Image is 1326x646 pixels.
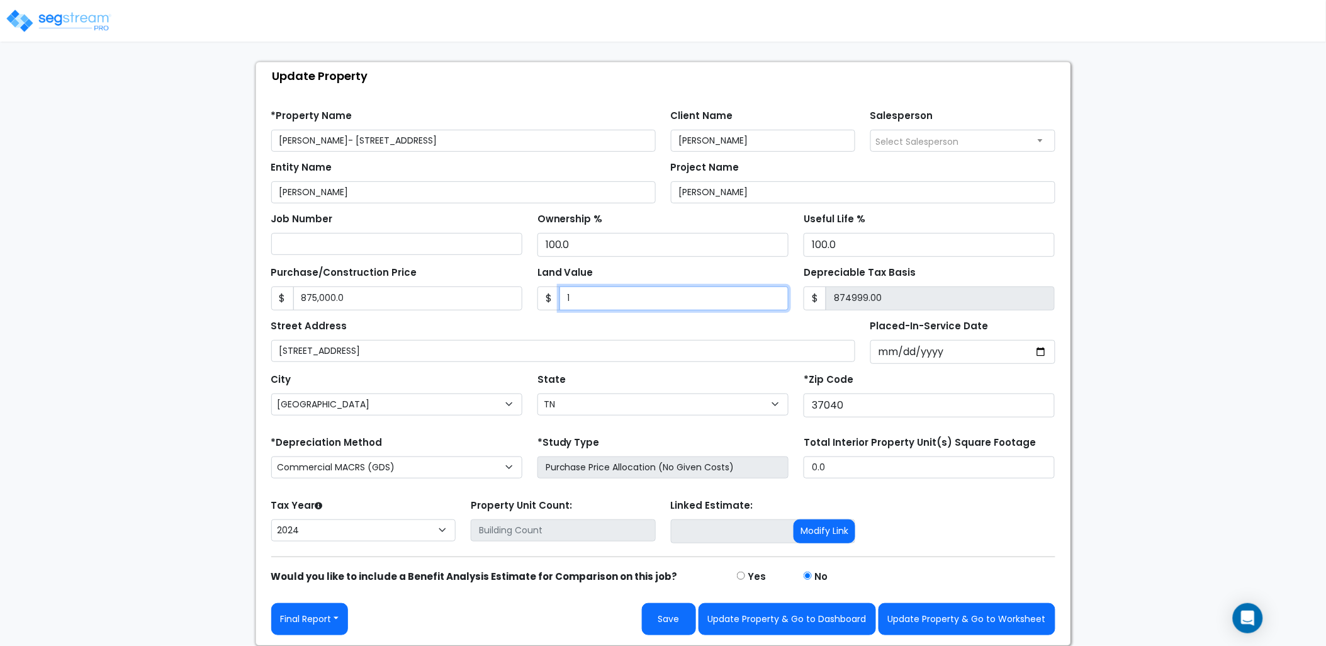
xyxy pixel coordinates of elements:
[826,286,1055,310] input: 0.00
[271,109,352,123] label: *Property Name
[293,286,522,310] input: Purchase or Construction Price
[537,266,593,280] label: Land Value
[814,570,828,584] label: No
[794,519,855,543] button: Modify Link
[642,603,696,635] button: Save
[537,286,560,310] span: $
[876,135,959,148] span: Select Salesperson
[537,436,600,450] label: *Study Type
[1233,603,1263,633] div: Open Intercom Messenger
[699,603,876,635] button: Update Property & Go to Dashboard
[471,499,572,513] label: Property Unit Count:
[271,499,323,513] label: Tax Year
[271,212,333,227] label: Job Number
[537,233,789,257] input: Ownership
[271,373,291,387] label: City
[271,340,856,362] input: Street Address
[262,62,1070,89] div: Update Property
[271,319,347,334] label: Street Address
[271,570,678,583] strong: Would you like to include a Benefit Analysis Estimate for Comparison on this job?
[537,212,603,227] label: Ownership %
[271,436,383,450] label: *Depreciation Method
[271,286,294,310] span: $
[671,181,1055,203] input: Project Name
[748,570,766,584] label: Yes
[271,603,349,635] button: Final Report
[804,373,853,387] label: *Zip Code
[879,603,1055,635] button: Update Property & Go to Worksheet
[537,373,566,387] label: State
[271,266,417,280] label: Purchase/Construction Price
[471,519,656,541] input: Building Count
[804,233,1055,257] input: Depreciation
[804,456,1055,479] input: total square foot
[804,436,1036,450] label: Total Interior Property Unit(s) Square Footage
[671,499,753,513] label: Linked Estimate:
[271,130,656,152] input: Property Name
[804,212,865,227] label: Useful Life %
[804,394,1055,417] input: Zip Code
[559,286,789,310] input: Land Value
[5,8,112,33] img: logo_pro_r.png
[671,109,733,123] label: Client Name
[671,130,856,152] input: Client Name
[271,161,332,175] label: Entity Name
[870,109,933,123] label: Salesperson
[271,181,656,203] input: Entity Name
[671,161,739,175] label: Project Name
[804,286,826,310] span: $
[870,319,989,334] label: Placed-In-Service Date
[804,266,916,280] label: Depreciable Tax Basis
